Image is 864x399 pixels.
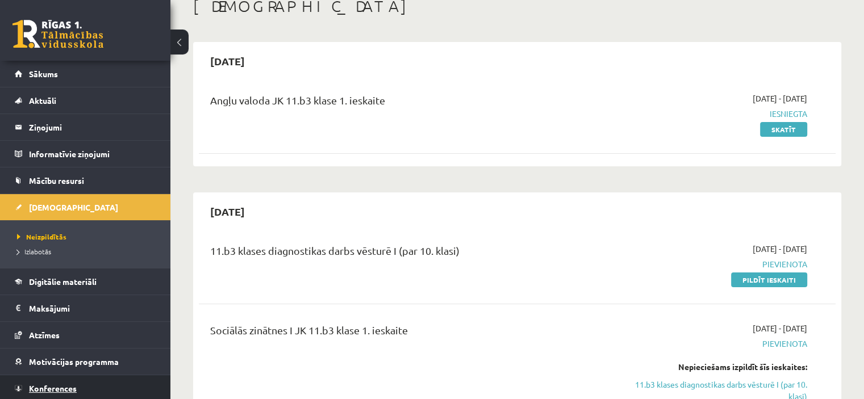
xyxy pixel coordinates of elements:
[17,232,159,242] a: Neizpildītās
[753,322,807,334] span: [DATE] - [DATE]
[29,202,118,212] span: [DEMOGRAPHIC_DATA]
[15,141,156,167] a: Informatīvie ziņojumi
[29,114,156,140] legend: Ziņojumi
[15,167,156,194] a: Mācību resursi
[620,258,807,270] span: Pievienota
[29,383,77,393] span: Konferences
[15,348,156,375] a: Motivācijas programma
[15,114,156,140] a: Ziņojumi
[15,194,156,220] a: [DEMOGRAPHIC_DATA]
[210,243,603,264] div: 11.b3 klases diagnostikas darbs vēsturē I (par 10. klasi)
[29,330,60,340] span: Atzīmes
[15,295,156,321] a: Maksājumi
[29,175,84,186] span: Mācību resursi
[15,61,156,87] a: Sākums
[15,322,156,348] a: Atzīmes
[753,243,807,255] span: [DATE] - [DATE]
[620,108,807,120] span: Iesniegta
[29,276,97,287] span: Digitālie materiāli
[199,48,256,74] h2: [DATE]
[15,268,156,295] a: Digitālie materiāli
[17,247,51,256] span: Izlabotās
[210,322,603,343] div: Sociālās zinātnes I JK 11.b3 klase 1. ieskaite
[17,246,159,257] a: Izlabotās
[29,295,156,321] legend: Maksājumi
[199,198,256,225] h2: [DATE]
[620,338,807,350] span: Pievienota
[753,93,807,104] span: [DATE] - [DATE]
[29,356,119,367] span: Motivācijas programma
[15,87,156,114] a: Aktuāli
[620,361,807,373] div: Nepieciešams izpildīt šīs ieskaites:
[29,95,56,106] span: Aktuāli
[731,272,807,287] a: Pildīt ieskaiti
[760,122,807,137] a: Skatīt
[29,141,156,167] legend: Informatīvie ziņojumi
[29,69,58,79] span: Sākums
[17,232,66,241] span: Neizpildītās
[210,93,603,114] div: Angļu valoda JK 11.b3 klase 1. ieskaite
[12,20,103,48] a: Rīgas 1. Tālmācības vidusskola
